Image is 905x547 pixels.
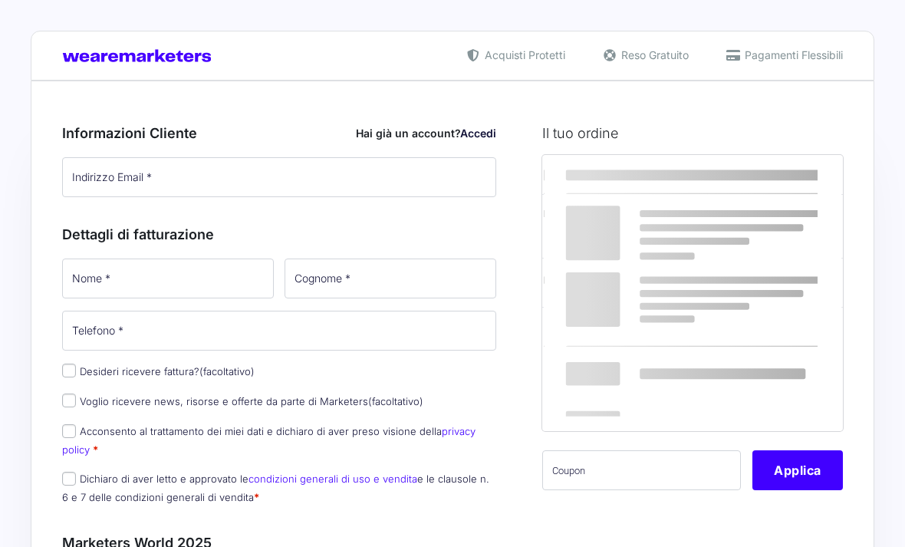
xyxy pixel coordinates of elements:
[62,425,476,455] label: Acconsento al trattamento dei miei dati e dichiaro di aver preso visione della
[542,195,710,259] td: Marketers World 2025 - MW25 Ticket Standard
[709,155,843,195] th: Subtotale
[356,125,496,141] div: Hai già un account?
[62,425,476,455] a: privacy policy
[542,259,710,307] th: Subtotale
[62,365,255,377] label: Desideri ricevere fattura?
[62,395,423,407] label: Voglio ricevere news, risorse e offerte da parte di Marketers
[62,424,76,438] input: Acconsento al trattamento dei miei dati e dichiaro di aver preso visione dellaprivacy policy
[481,47,565,63] span: Acquisti Protetti
[248,473,417,485] a: condizioni generali di uso e vendita
[62,473,489,503] label: Dichiaro di aver letto e approvato le e le clausole n. 6 e 7 delle condizioni generali di vendita
[62,472,76,486] input: Dichiaro di aver letto e approvato lecondizioni generali di uso e venditae le clausole n. 6 e 7 d...
[741,47,843,63] span: Pagamenti Flessibili
[542,155,710,195] th: Prodotto
[199,365,255,377] span: (facoltativo)
[542,307,710,430] th: Totale
[62,394,76,407] input: Voglio ricevere news, risorse e offerte da parte di Marketers(facoltativo)
[460,127,496,140] a: Accedi
[62,364,76,377] input: Desideri ricevere fattura?(facoltativo)
[368,395,423,407] span: (facoltativo)
[62,311,496,351] input: Telefono *
[617,47,689,63] span: Reso Gratuito
[285,259,496,298] input: Cognome *
[62,259,274,298] input: Nome *
[62,224,496,245] h3: Dettagli di fatturazione
[542,123,843,143] h3: Il tuo ordine
[752,450,843,490] button: Applica
[62,123,496,143] h3: Informazioni Cliente
[62,157,496,197] input: Indirizzo Email *
[542,450,742,490] input: Coupon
